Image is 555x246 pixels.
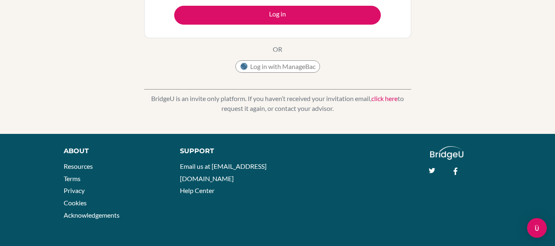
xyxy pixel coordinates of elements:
[64,211,120,219] a: Acknowledgements
[180,186,214,194] a: Help Center
[64,186,85,194] a: Privacy
[235,60,320,73] button: Log in with ManageBac
[174,6,381,25] button: Log in
[180,146,269,156] div: Support
[64,175,81,182] a: Terms
[64,199,87,207] a: Cookies
[180,162,267,182] a: Email us at [EMAIL_ADDRESS][DOMAIN_NAME]
[371,94,398,102] a: click here
[527,218,547,238] div: Open Intercom Messenger
[64,146,161,156] div: About
[64,162,93,170] a: Resources
[144,94,411,113] p: BridgeU is an invite only platform. If you haven’t received your invitation email, to request it ...
[273,44,282,54] p: OR
[430,146,463,160] img: logo_white@2x-f4f0deed5e89b7ecb1c2cc34c3e3d731f90f0f143d5ea2071677605dd97b5244.png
